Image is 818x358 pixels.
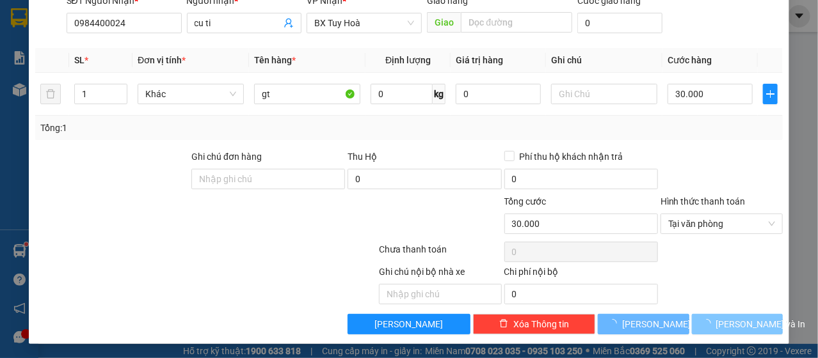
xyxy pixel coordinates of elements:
[764,89,777,99] span: plus
[504,265,658,284] div: Chi phí nội bộ
[608,319,622,328] span: loading
[88,86,97,95] span: environment
[348,314,470,334] button: [PERSON_NAME]
[461,12,572,33] input: Dọc đường
[6,69,88,111] li: VP VP [GEOGRAPHIC_DATA] xe Limousine
[598,314,689,334] button: [PERSON_NAME]
[546,48,662,73] th: Ghi chú
[577,13,662,33] input: Cước giao hàng
[99,85,122,95] b: BXVT
[716,317,806,331] span: [PERSON_NAME] và In
[379,265,501,284] div: Ghi chú nội bộ nhà xe
[40,84,61,104] button: delete
[145,84,236,104] span: Khác
[379,284,501,304] input: Nhập ghi chú
[622,317,691,331] span: [PERSON_NAME]
[499,319,508,329] span: delete
[254,84,360,104] input: VD: Bàn, Ghế
[433,84,445,104] span: kg
[284,18,294,28] span: user-add
[427,12,461,33] span: Giao
[473,314,595,334] button: deleteXóa Thông tin
[661,196,746,206] label: Hình thức thanh toán
[515,150,629,164] span: Phí thu hộ khách nhận trả
[348,152,377,162] span: Thu Hộ
[314,13,414,33] span: BX Tuy Hoà
[191,169,345,189] input: Ghi chú đơn hàng
[504,196,547,206] span: Tổng cước
[378,242,502,265] div: Chưa thanh toán
[74,55,84,65] span: SL
[385,55,431,65] span: Định lượng
[513,317,569,331] span: Xóa Thông tin
[138,55,186,65] span: Đơn vị tính
[6,6,186,54] li: Cúc Tùng Limousine
[702,319,716,328] span: loading
[551,84,657,104] input: Ghi Chú
[254,55,296,65] span: Tên hàng
[456,84,541,104] input: 0
[692,314,783,334] button: [PERSON_NAME] và In
[668,214,775,233] span: Tại văn phòng
[375,317,444,331] span: [PERSON_NAME]
[668,55,712,65] span: Cước hàng
[191,152,262,162] label: Ghi chú đơn hàng
[88,69,170,83] li: VP BX Vũng Tàu
[40,121,317,135] div: Tổng: 1
[763,84,778,104] button: plus
[456,55,503,65] span: Giá trị hàng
